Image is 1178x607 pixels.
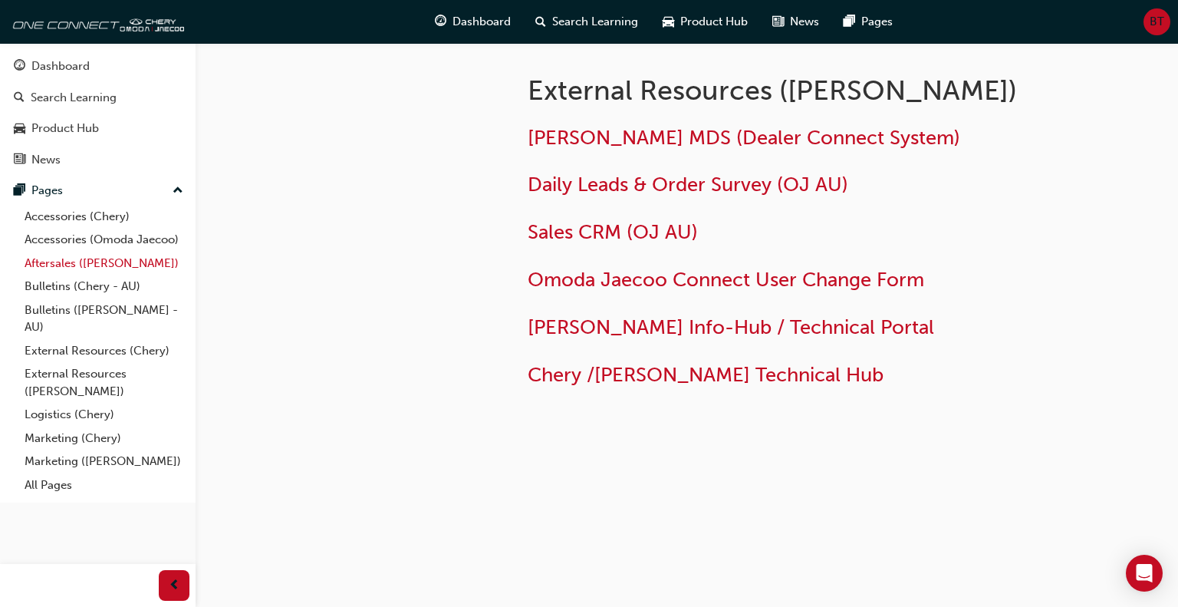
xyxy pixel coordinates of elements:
span: Dashboard [452,13,511,31]
a: [PERSON_NAME] Info-Hub / Technical Portal [528,315,934,339]
a: Dashboard [6,52,189,81]
a: Marketing ([PERSON_NAME]) [18,450,189,473]
a: search-iconSearch Learning [523,6,650,38]
a: Omoda Jaecoo Connect User Change Form [528,268,924,292]
a: Accessories (Chery) [18,205,189,229]
a: Marketing (Chery) [18,427,189,450]
span: pages-icon [844,12,855,31]
span: car-icon [14,122,25,136]
span: Pages [861,13,893,31]
a: Accessories (Omoda Jaecoo) [18,228,189,252]
span: prev-icon [169,576,180,595]
a: News [6,146,189,174]
div: Pages [31,182,63,200]
img: oneconnect [8,6,184,37]
button: Pages [6,176,189,205]
a: Daily Leads & Order Survey (OJ AU) [528,173,848,196]
span: search-icon [14,91,25,105]
div: Open Intercom Messenger [1126,555,1163,592]
span: News [790,13,819,31]
span: news-icon [772,12,784,31]
a: news-iconNews [760,6,831,38]
a: Search Learning [6,84,189,112]
div: Search Learning [31,89,117,107]
a: Aftersales ([PERSON_NAME]) [18,252,189,275]
a: Bulletins (Chery - AU) [18,275,189,299]
a: car-iconProduct Hub [650,6,760,38]
button: DashboardSearch LearningProduct HubNews [6,49,189,176]
a: Logistics (Chery) [18,403,189,427]
a: Bulletins ([PERSON_NAME] - AU) [18,299,189,339]
span: Product Hub [680,13,748,31]
a: Chery /[PERSON_NAME] Technical Hub [528,363,883,387]
a: guage-iconDashboard [423,6,523,38]
div: Dashboard [31,58,90,75]
div: News [31,151,61,169]
a: External Resources (Chery) [18,339,189,363]
div: Product Hub [31,120,99,137]
span: Search Learning [552,13,638,31]
span: up-icon [173,181,183,201]
span: news-icon [14,153,25,167]
h1: External Resources ([PERSON_NAME]) [528,74,1031,107]
button: BT [1143,8,1170,35]
a: External Resources ([PERSON_NAME]) [18,362,189,403]
span: search-icon [535,12,546,31]
span: pages-icon [14,184,25,198]
a: pages-iconPages [831,6,905,38]
a: [PERSON_NAME] MDS (Dealer Connect System) [528,126,960,150]
span: BT [1150,13,1164,31]
span: guage-icon [435,12,446,31]
a: Product Hub [6,114,189,143]
span: car-icon [663,12,674,31]
span: guage-icon [14,60,25,74]
a: All Pages [18,473,189,497]
a: Sales CRM (OJ AU) [528,220,698,244]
